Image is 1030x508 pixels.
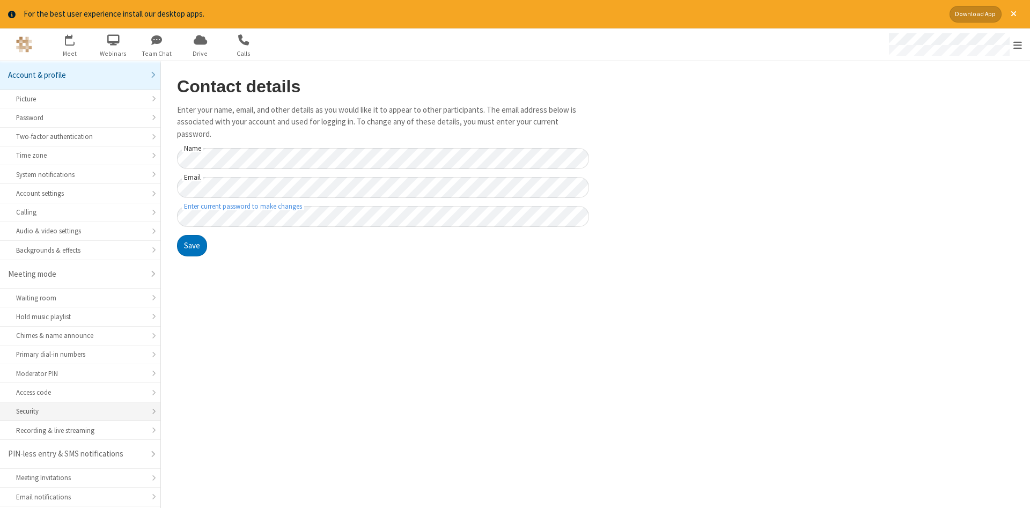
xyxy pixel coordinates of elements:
[16,245,144,255] div: Backgrounds & effects
[8,268,144,281] div: Meeting mode
[16,36,32,53] img: QA Selenium DO NOT DELETE OR CHANGE
[16,188,144,198] div: Account settings
[177,235,207,256] button: Save
[16,312,144,322] div: Hold music playlist
[8,69,144,82] div: Account & profile
[16,473,144,483] div: Meeting Invitations
[16,94,144,104] div: Picture
[177,177,589,198] input: Email
[16,387,144,397] div: Access code
[16,150,144,160] div: Time zone
[180,49,220,58] span: Drive
[177,104,589,141] p: Enter your name, email, and other details as you would like it to appear to other participants. T...
[16,226,144,236] div: Audio & video settings
[1003,480,1022,500] iframe: Chat
[137,49,177,58] span: Team Chat
[24,8,941,20] div: For the best user experience install our desktop apps.
[177,77,589,96] h2: Contact details
[16,406,144,416] div: Security
[4,28,44,61] button: Logo
[177,206,589,227] input: Enter current password to make changes
[72,34,79,42] div: 1
[8,448,144,460] div: PIN-less entry & SMS notifications
[50,49,90,58] span: Meet
[16,349,144,359] div: Primary dial-in numbers
[16,207,144,217] div: Calling
[224,49,264,58] span: Calls
[16,170,144,180] div: System notifications
[16,330,144,341] div: Chimes & name announce
[879,28,1030,61] div: Open menu
[16,113,144,123] div: Password
[177,148,589,169] input: Name
[16,293,144,303] div: Waiting room
[1005,6,1022,23] button: Close alert
[93,49,134,58] span: Webinars
[16,131,144,142] div: Two-factor authentication
[16,492,144,502] div: Email notifications
[16,425,144,436] div: Recording & live streaming
[950,6,1002,23] button: Download App
[16,369,144,379] div: Moderator PIN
